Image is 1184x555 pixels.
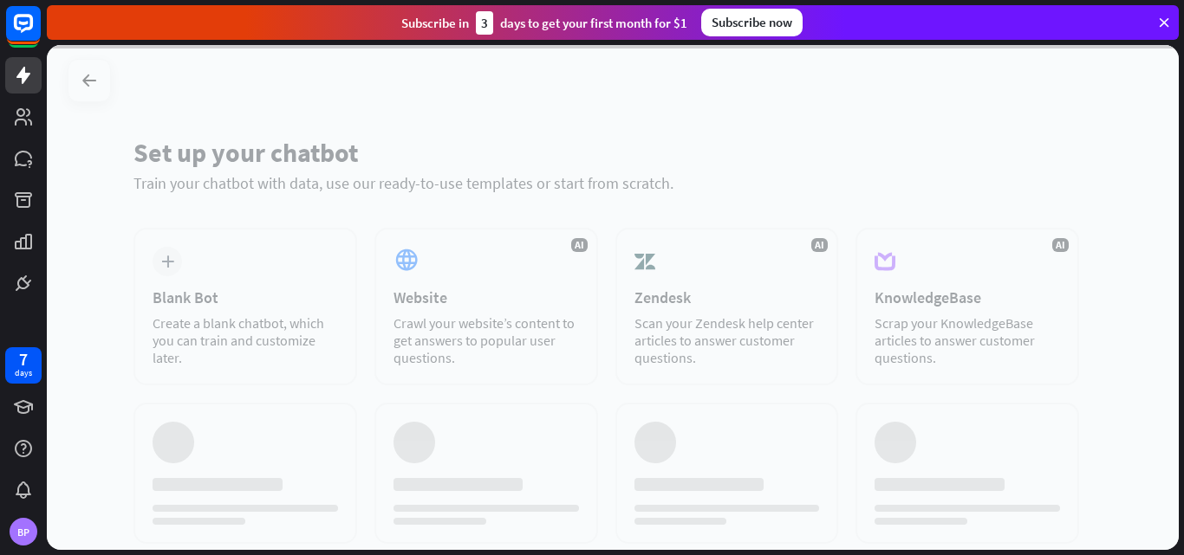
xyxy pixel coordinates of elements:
[5,347,42,384] a: 7 days
[19,352,28,367] div: 7
[15,367,32,379] div: days
[701,9,803,36] div: Subscribe now
[476,11,493,35] div: 3
[10,518,37,545] div: BP
[401,11,687,35] div: Subscribe in days to get your first month for $1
